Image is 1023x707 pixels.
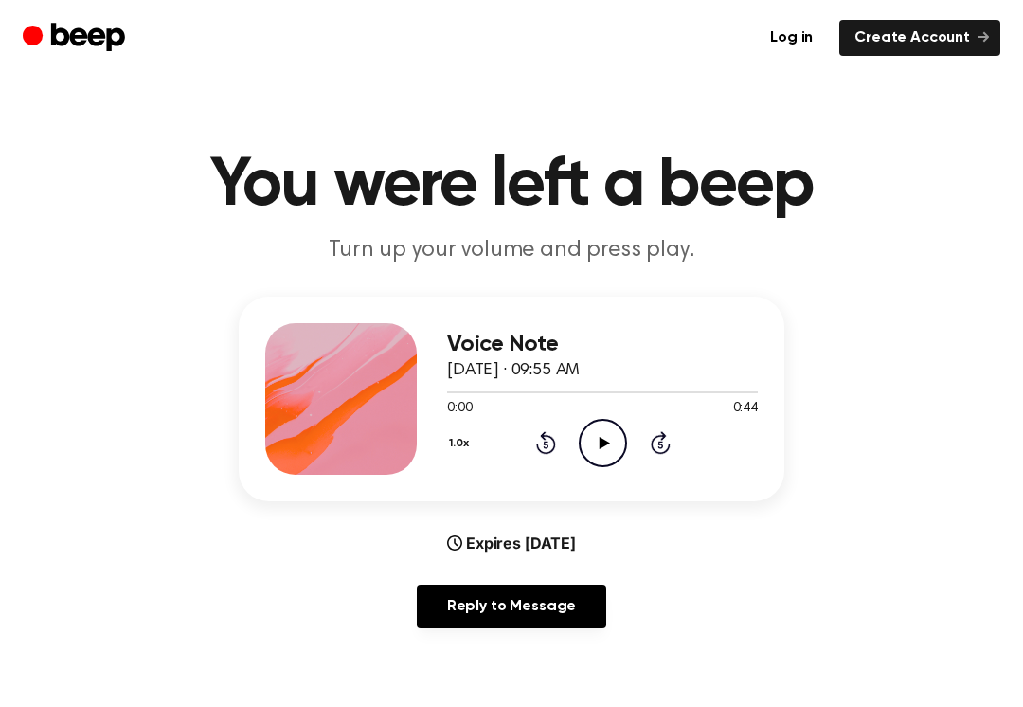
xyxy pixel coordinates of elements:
a: Log in [755,20,828,56]
p: Turn up your volume and press play. [148,235,875,266]
button: 1.0x [447,427,476,460]
span: [DATE] · 09:55 AM [447,362,580,379]
div: Expires [DATE] [447,532,576,554]
a: Reply to Message [417,585,606,628]
a: Create Account [839,20,1000,56]
span: 0:00 [447,399,472,419]
h1: You were left a beep [27,152,996,220]
a: Beep [23,20,130,57]
h3: Voice Note [447,332,758,357]
span: 0:44 [733,399,758,419]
